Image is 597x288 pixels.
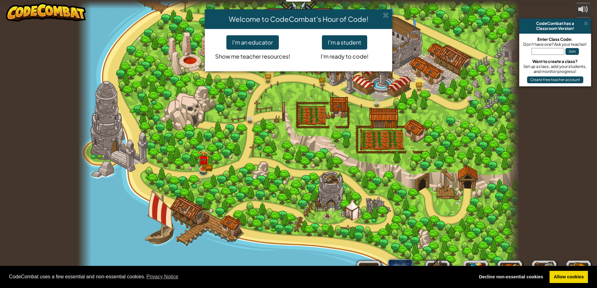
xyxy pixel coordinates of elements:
button: I'm a student [322,35,367,50]
p: I'm ready to code! [303,50,386,61]
p: Show me teacher resources! [211,50,294,61]
span: CodeCombat uses a few essential and non-essential cookies. [9,272,470,281]
a: deny cookies [475,271,547,283]
a: allow cookies [550,271,588,283]
a: learn more about cookies [146,272,180,281]
h4: Welcome to CodeCombat's Hour of Code! [210,14,387,24]
button: I'm an educator [226,35,279,50]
